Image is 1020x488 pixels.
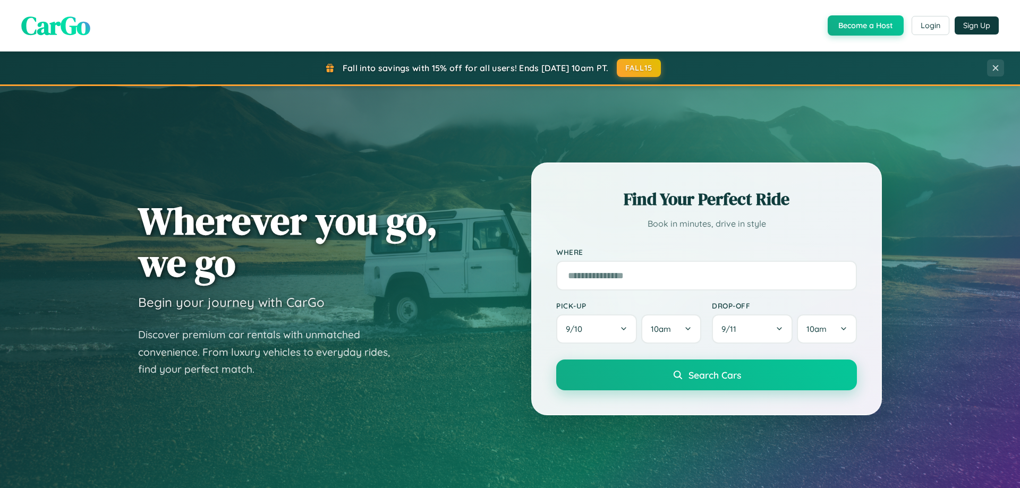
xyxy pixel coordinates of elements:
[138,294,325,310] h3: Begin your journey with CarGo
[688,369,741,381] span: Search Cars
[641,314,701,344] button: 10am
[617,59,661,77] button: FALL15
[138,200,438,284] h1: Wherever you go, we go
[955,16,999,35] button: Sign Up
[566,324,588,334] span: 9 / 10
[343,63,609,73] span: Fall into savings with 15% off for all users! Ends [DATE] 10am PT.
[138,326,404,378] p: Discover premium car rentals with unmatched convenience. From luxury vehicles to everyday rides, ...
[556,187,857,211] h2: Find Your Perfect Ride
[806,324,827,334] span: 10am
[651,324,671,334] span: 10am
[556,216,857,232] p: Book in minutes, drive in style
[712,314,793,344] button: 9/11
[556,247,857,256] label: Where
[21,8,90,43] span: CarGo
[712,301,857,310] label: Drop-off
[556,314,637,344] button: 9/10
[556,301,701,310] label: Pick-up
[556,359,857,390] button: Search Cars
[721,324,742,334] span: 9 / 11
[828,15,904,36] button: Become a Host
[912,16,949,35] button: Login
[797,314,857,344] button: 10am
